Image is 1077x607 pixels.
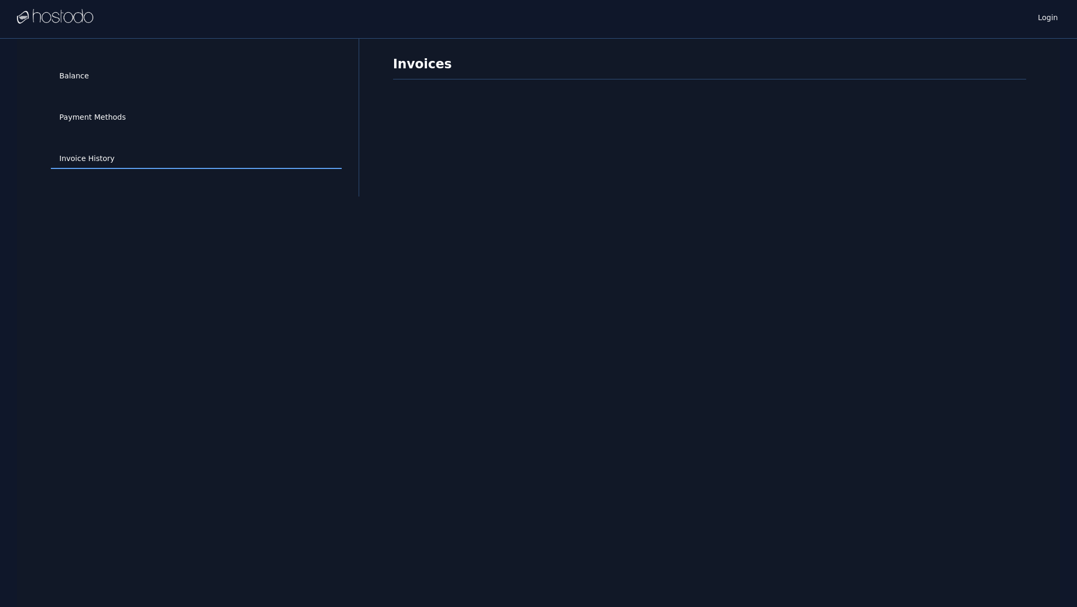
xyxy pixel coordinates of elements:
a: Payment Methods [51,108,342,128]
a: Balance [51,66,342,86]
h1: Invoices [393,56,1026,79]
a: Invoice History [51,149,342,169]
img: Logo [17,9,93,25]
a: Login [1036,10,1060,23]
